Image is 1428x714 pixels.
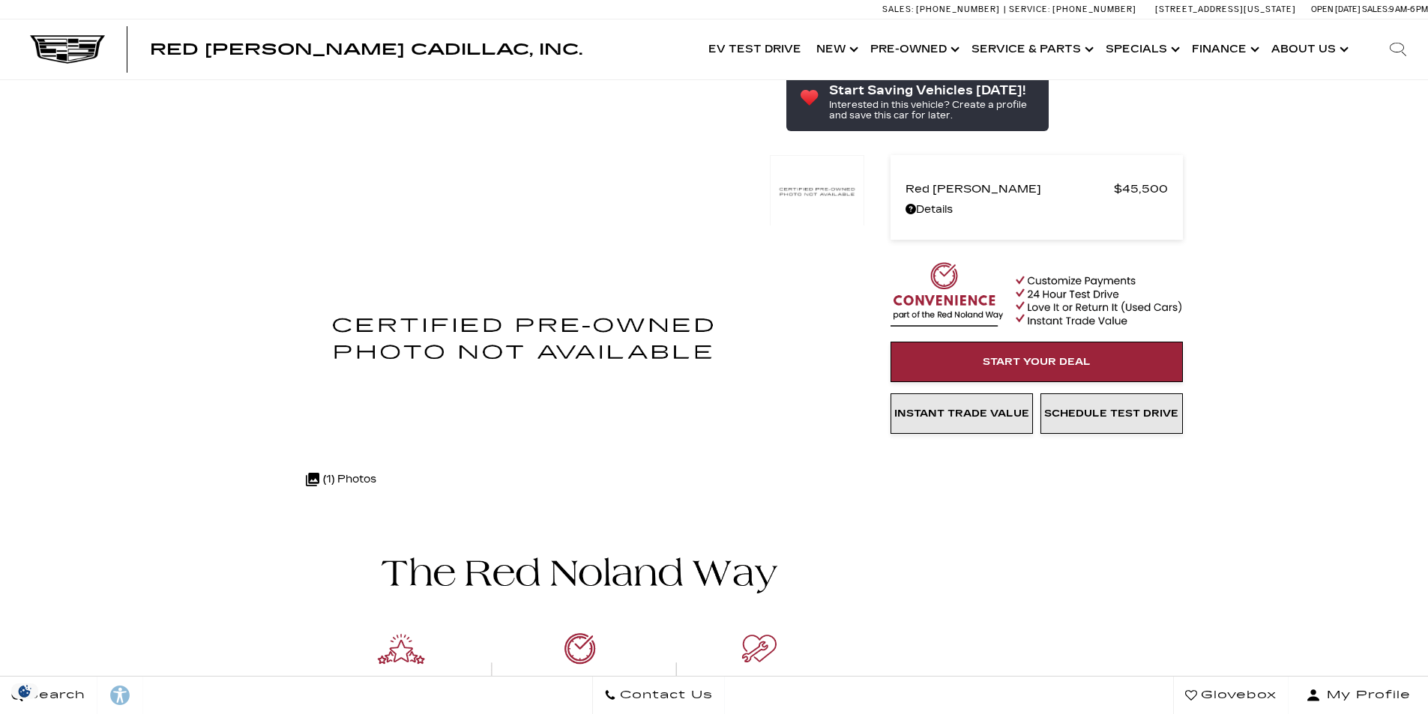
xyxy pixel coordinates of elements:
span: Start Your Deal [983,356,1091,368]
span: Sales: [1362,4,1389,14]
span: [PHONE_NUMBER] [916,4,1000,14]
a: Sales: [PHONE_NUMBER] [882,5,1004,13]
a: Specials [1098,19,1184,79]
a: New [809,19,863,79]
img: Cadillac Dark Logo with Cadillac White Text [30,35,105,64]
a: Red [PERSON_NAME] $45,500 [906,178,1168,199]
a: Service: [PHONE_NUMBER] [1004,5,1140,13]
div: (1) Photos [298,462,384,497]
span: Search [23,685,85,706]
span: Schedule Test Drive [1044,408,1178,420]
a: Details [906,199,1168,220]
a: Contact Us [592,677,725,714]
a: Glovebox [1173,677,1289,714]
img: Certified Used 2024 Argent Silver Metallic Cadillac Sport image 1 [287,155,759,518]
span: Glovebox [1197,685,1277,706]
a: EV Test Drive [701,19,809,79]
span: Instant Trade Value [894,408,1029,420]
span: Red [PERSON_NAME] Cadillac, Inc. [150,40,582,58]
a: Service & Parts [964,19,1098,79]
span: Service: [1009,4,1050,14]
span: Contact Us [616,685,713,706]
img: Opt-Out Icon [7,683,42,699]
span: $45,500 [1114,178,1168,199]
span: 9 AM-6 PM [1389,4,1428,14]
a: Schedule Test Drive [1040,393,1183,434]
a: Instant Trade Value [891,393,1033,434]
span: Red [PERSON_NAME] [906,178,1114,199]
a: About Us [1264,19,1353,79]
a: Pre-Owned [863,19,964,79]
section: Click to Open Cookie Consent Modal [7,683,42,699]
span: [PHONE_NUMBER] [1052,4,1136,14]
a: Red [PERSON_NAME] Cadillac, Inc. [150,42,582,57]
a: Finance [1184,19,1264,79]
button: Open user profile menu [1289,677,1428,714]
a: [STREET_ADDRESS][US_STATE] [1155,4,1296,14]
img: Certified Used 2024 Argent Silver Metallic Cadillac Sport image 1 [770,155,864,228]
span: Open [DATE] [1311,4,1361,14]
span: Sales: [882,4,914,14]
a: Start Your Deal [891,342,1183,382]
span: My Profile [1321,685,1411,706]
